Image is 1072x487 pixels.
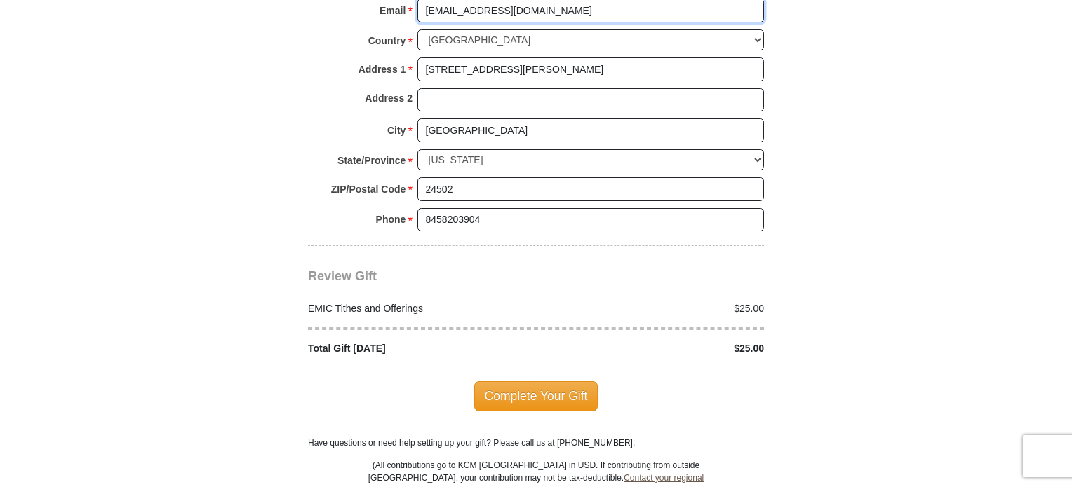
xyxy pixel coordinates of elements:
strong: ZIP/Postal Code [331,179,406,199]
strong: State/Province [337,151,406,170]
strong: Phone [376,210,406,229]
div: $25.00 [536,341,772,356]
span: Review Gift [308,269,377,283]
p: Have questions or need help setting up your gift? Please call us at [PHONE_NUMBER]. [308,437,764,449]
strong: Country [368,31,406,50]
div: Total Gift [DATE] [301,341,537,356]
div: $25.00 [536,301,772,316]
strong: Email [380,1,406,20]
strong: Address 1 [359,60,406,79]
div: EMIC Tithes and Offerings [301,301,537,316]
span: Complete Your Gift [474,381,598,411]
strong: City [387,121,406,140]
strong: Address 2 [365,88,413,108]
